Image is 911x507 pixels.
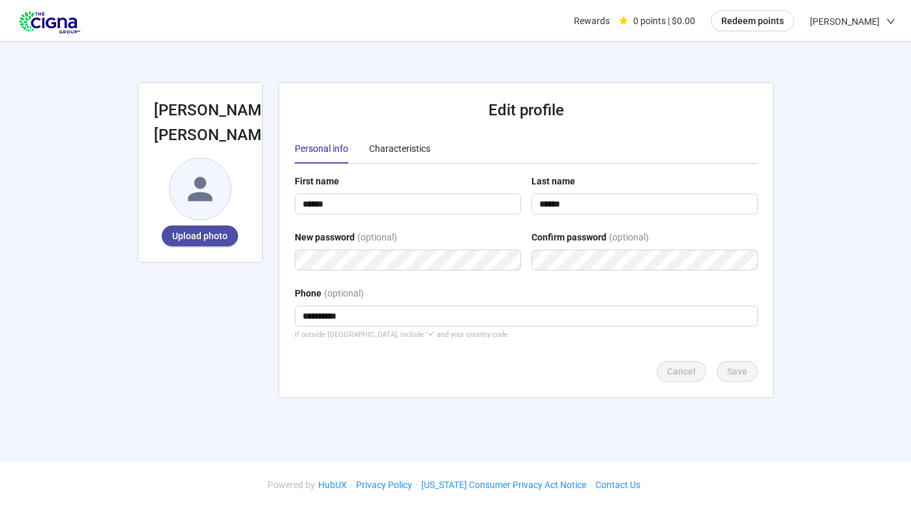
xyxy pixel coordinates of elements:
[810,1,880,42] span: [PERSON_NAME]
[619,16,628,25] span: star
[295,141,348,156] div: Personal info
[667,364,696,379] span: Cancel
[711,10,794,31] button: Redeem points
[592,480,644,490] a: Contact Us
[162,225,238,246] button: Upload photo
[531,230,606,244] div: Confirm password
[295,329,758,340] div: If outside [GEOGRAPHIC_DATA], include "+" and your country code
[172,229,228,243] span: Upload photo
[315,480,350,490] a: HubUX
[154,98,246,147] h2: [PERSON_NAME] [PERSON_NAME]
[295,286,321,300] div: Phone
[717,361,758,382] button: Save
[418,480,590,490] a: [US_STATE] Consumer Privacy Act Notice
[295,230,355,244] div: New password
[267,480,315,490] span: Powered by
[267,478,644,492] div: · · ·
[295,174,339,188] div: First name
[727,364,747,379] span: Save
[721,14,784,28] span: Redeem points
[353,480,415,490] a: Privacy Policy
[324,286,364,306] div: (optional)
[369,141,430,156] div: Characteristics
[295,98,758,123] h2: Edit profile
[357,230,397,250] div: (optional)
[886,17,895,26] span: down
[162,231,238,241] span: Upload photo
[657,361,706,382] button: Cancel
[531,174,575,188] div: Last name
[609,230,649,250] div: (optional)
